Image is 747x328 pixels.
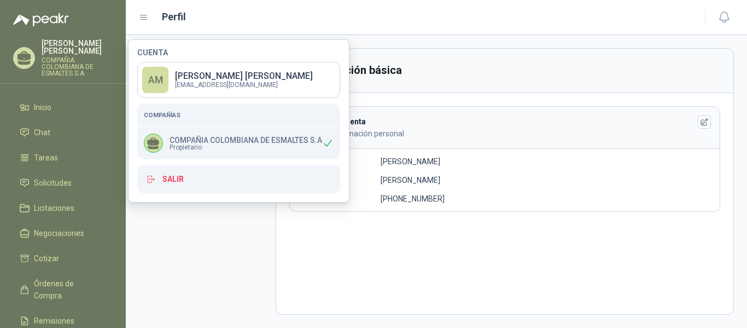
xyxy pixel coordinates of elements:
a: Chat [13,122,113,143]
p: [PERSON_NAME] [381,156,440,168]
p: [PERSON_NAME] [381,174,440,186]
div: COMPAÑIA COLOMBIANA DE ESMALTES S.APropietario [137,127,340,159]
span: Órdenes de Compra [34,278,102,302]
p: COMPAÑIA COLOMBIANA DE ESMALTES S.A [42,57,113,77]
a: Negociaciones [13,223,113,244]
a: AM[PERSON_NAME] [PERSON_NAME][EMAIL_ADDRESS][DOMAIN_NAME] [137,62,340,98]
p: [PERSON_NAME] [PERSON_NAME] [42,39,113,55]
p: [PERSON_NAME] [PERSON_NAME] [175,72,313,80]
p: Información personal [330,128,673,140]
p: [PHONE_NUMBER] [381,193,445,205]
img: Logo peakr [13,13,69,26]
span: Negociaciones [34,227,84,239]
a: Solicitudes [13,172,113,193]
span: Cotizar [34,252,59,264]
span: Licitaciones [34,202,74,214]
span: Inicio [34,101,51,113]
span: Remisiones [34,315,74,327]
h5: Compañías [144,110,334,120]
span: Chat [34,126,50,139]
button: Salir [137,165,340,193]
p: [EMAIL_ADDRESS][DOMAIN_NAME] [175,82,313,88]
a: Licitaciones [13,198,113,218]
a: Cotizar [13,248,113,269]
span: Solicitudes [34,177,72,189]
span: Tareas [34,152,58,164]
a: Inicio [13,97,113,118]
h4: Cuenta [137,49,340,56]
h1: Perfil [162,9,186,25]
div: AM [142,67,168,93]
p: COMPAÑIA COLOMBIANA DE ESMALTES S.A [170,136,322,144]
a: Órdenes de Compra [13,273,113,306]
a: Tareas [13,147,113,168]
span: Propietario [170,144,322,151]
